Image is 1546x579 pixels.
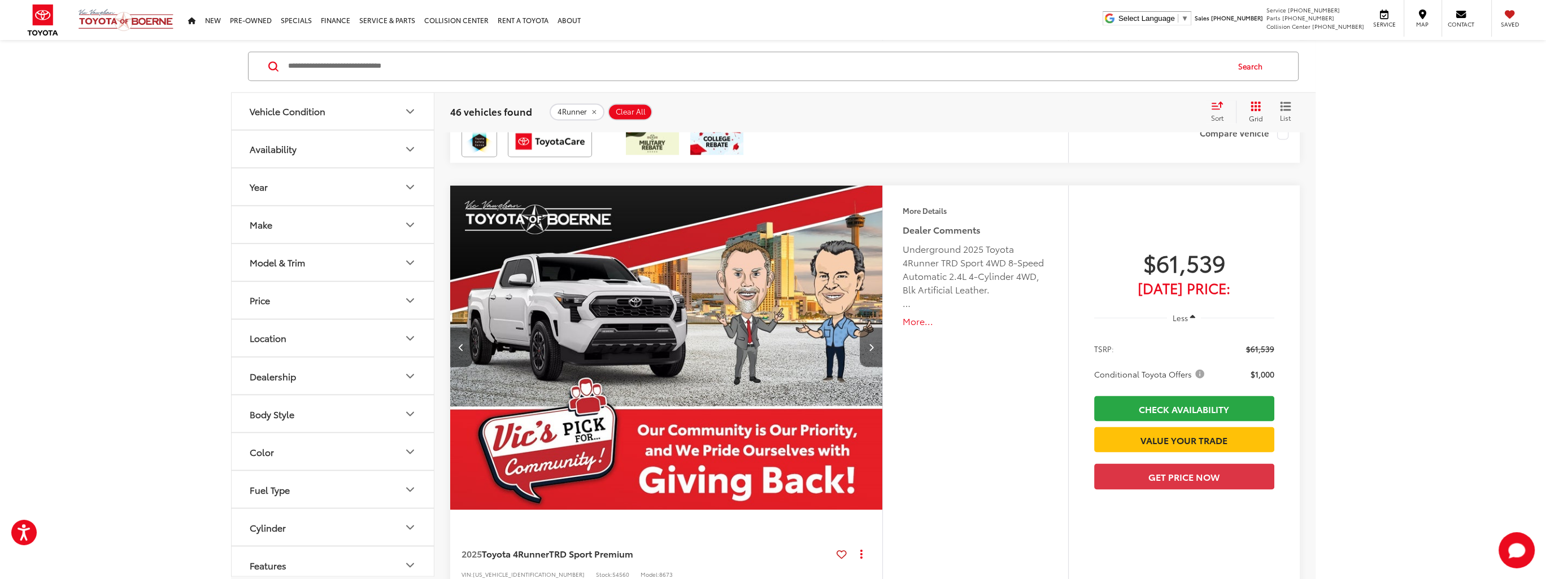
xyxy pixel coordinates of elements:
div: Fuel Type [403,483,417,496]
button: AvailabilityAvailability [232,130,435,167]
span: Model: [641,569,659,578]
div: Location [250,332,286,343]
span: $61,539 [1094,248,1274,277]
div: Cylinder [403,520,417,534]
span: [US_VEHICLE_IDENTIFICATION_NUMBER] [473,569,585,578]
button: YearYear [232,168,435,205]
div: Body Style [403,407,417,420]
h4: More Details [903,207,1048,214]
button: remove 4Runner [550,103,604,120]
button: Grid View [1236,100,1271,123]
button: Vehicle ConditionVehicle Condition [232,93,435,129]
div: Vehicle Condition [250,106,325,116]
span: TRD Sport Premium [549,546,633,559]
button: MakeMake [232,206,435,243]
button: Less [1167,308,1201,328]
div: Color [403,445,417,458]
button: Actions [851,543,871,563]
img: Vic Vaughan Toyota of Boerne [78,8,174,32]
button: PricePrice [232,282,435,318]
div: Model & Trim [250,257,305,267]
a: Value Your Trade [1094,427,1274,452]
button: Select sort value [1205,100,1236,123]
span: Saved [1497,20,1522,28]
button: Toggle Chat Window [1499,532,1535,568]
div: Availability [403,142,417,156]
span: ▼ [1181,14,1188,23]
img: ToyotaCare Vic Vaughan Toyota of Boerne Boerne TX [510,128,590,155]
span: 8673 [659,569,673,578]
button: Conditional Toyota Offers [1094,368,1208,379]
button: Next image [860,327,882,367]
div: Price [250,295,270,305]
img: /static/brand-toyota/National_Assets/toyota-military-rebate.jpeg?height=48 [626,128,679,155]
span: VIN: [461,569,473,578]
span: [PHONE_NUMBER] [1282,14,1334,22]
button: More... [903,315,1048,328]
div: Year [403,180,417,194]
div: Location [403,331,417,345]
div: Make [403,218,417,231]
span: 2025 [461,546,482,559]
div: Cylinder [250,521,286,532]
span: Parts [1266,14,1281,22]
button: Search [1227,52,1279,80]
a: 2025Toyota 4RunnerTRD Sport Premium [461,547,833,559]
span: Conditional Toyota Offers [1094,368,1207,379]
button: Fuel TypeFuel Type [232,471,435,507]
span: Service [1266,6,1286,14]
span: [PHONE_NUMBER] [1211,14,1263,22]
button: LocationLocation [232,319,435,356]
label: Compare Vehicle [1200,128,1288,139]
button: CylinderCylinder [232,508,435,545]
span: Sort [1211,113,1223,122]
div: Dealership [403,369,417,383]
span: Select Language [1118,14,1175,23]
span: $61,539 [1246,343,1274,354]
a: 2025 Toyota 4Runner TRD Sport Premium2025 Toyota 4Runner TRD Sport Premium2025 Toyota 4Runner TRD... [450,185,884,510]
span: Service [1371,20,1397,28]
span: [PHONE_NUMBER] [1288,6,1340,14]
span: Clear All [616,107,646,116]
button: Previous image [450,327,473,367]
div: Vehicle Condition [403,104,417,118]
span: Collision Center [1266,22,1310,30]
a: Select Language​ [1118,14,1188,23]
button: List View [1271,100,1300,123]
svg: Start Chat [1499,532,1535,568]
div: Body Style [250,408,294,419]
div: Dealership [250,370,296,381]
img: /static/brand-toyota/National_Assets/toyota-college-grad.jpeg?height=48 [690,128,743,155]
span: 54560 [612,569,629,578]
span: Stock: [596,569,612,578]
h5: Dealer Comments [903,223,1048,236]
span: Contact [1448,20,1474,28]
span: [DATE] Price: [1094,282,1274,293]
span: Sales [1195,14,1209,22]
span: 46 vehicles found [450,104,532,118]
button: ColorColor [232,433,435,470]
input: Search by Make, Model, or Keyword [287,52,1227,80]
button: Body StyleBody Style [232,395,435,432]
div: 2025 Toyota 4Runner TRD Sport Premium 4 [450,185,884,510]
span: Toyota 4Runner [482,546,549,559]
div: Features [403,558,417,572]
span: $1,000 [1251,368,1274,379]
span: 4Runner [558,107,587,116]
div: Make [250,219,272,230]
img: Toyota Safety Sense Vic Vaughan Toyota of Boerne Boerne TX [464,128,495,155]
span: dropdown dots [860,549,863,558]
span: Less [1173,313,1188,323]
button: DealershipDealership [232,357,435,394]
div: Underground 2025 Toyota 4Runner TRD Sport 4WD 8-Speed Automatic 2.4L 4-Cylinder 4WD, Blk Artifici... [903,242,1048,310]
div: Fuel Type [250,484,290,494]
span: List [1280,113,1291,122]
div: Year [250,181,268,192]
span: Grid [1249,113,1263,123]
button: Clear All [608,103,652,120]
span: Map [1410,20,1435,28]
div: Price [403,293,417,307]
div: Features [250,559,286,570]
button: Model & TrimModel & Trim [232,244,435,280]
